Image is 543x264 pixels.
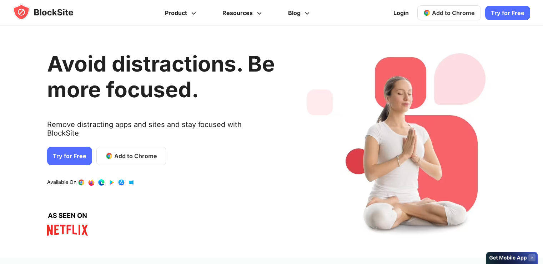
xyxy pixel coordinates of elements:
[47,51,275,102] h1: Avoid distractions. Be more focused.
[423,9,431,16] img: chrome-icon.svg
[114,152,157,160] span: Add to Chrome
[96,147,166,165] a: Add to Chrome
[389,4,413,21] a: Login
[485,6,530,20] a: Try for Free
[13,4,87,21] img: blocksite-icon.5d769676.svg
[47,179,76,186] text: Available On
[47,147,92,165] a: Try for Free
[432,9,475,16] span: Add to Chrome
[417,5,481,20] a: Add to Chrome
[47,120,275,143] text: Remove distracting apps and sites and stay focused with BlockSite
